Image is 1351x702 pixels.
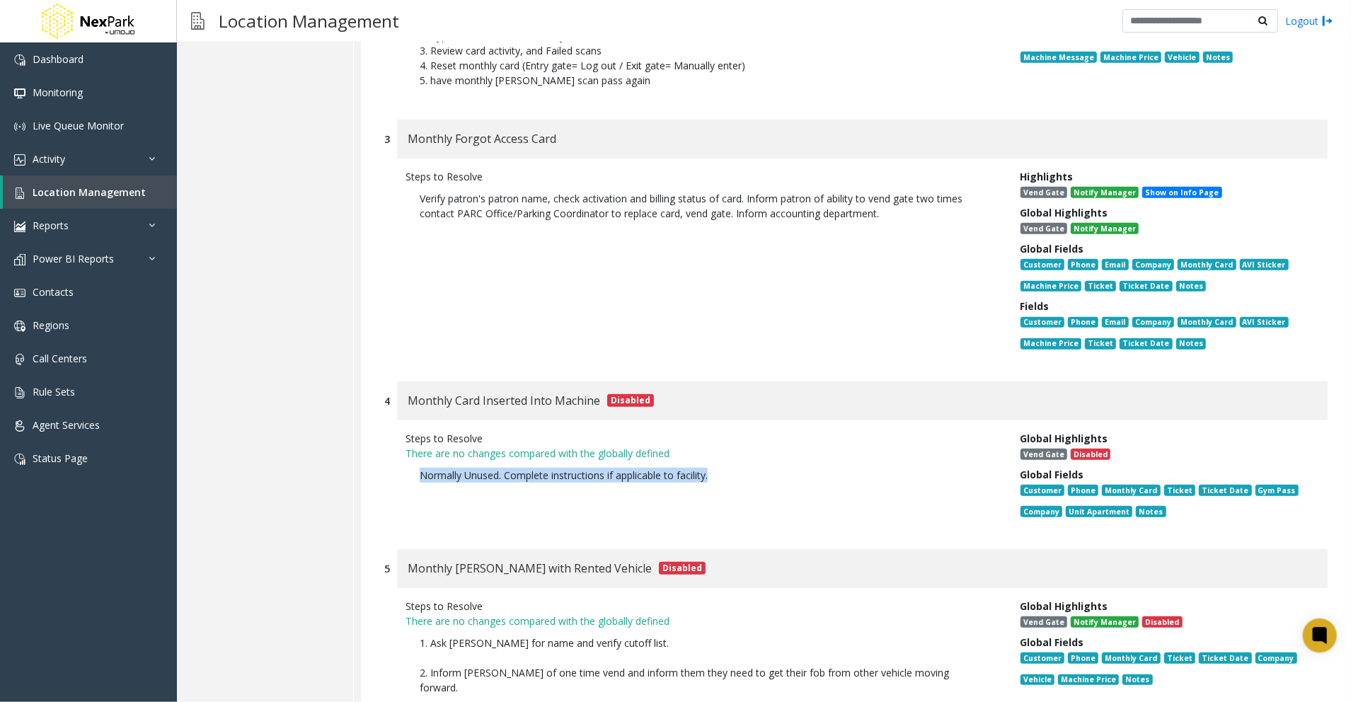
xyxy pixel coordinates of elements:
[1068,485,1098,496] span: Phone
[406,599,999,614] div: Steps to Resolve
[1085,281,1116,292] span: Ticket
[408,391,600,410] span: Monthly Card Inserted Into Machine
[1021,206,1108,219] span: Global Highlights
[1021,52,1097,63] span: Machine Message
[1021,652,1064,664] span: Customer
[14,420,25,432] img: 'icon'
[1142,616,1182,628] span: Disabled
[14,188,25,199] img: 'icon'
[1164,652,1195,664] span: Ticket
[1176,281,1206,292] span: Notes
[1178,317,1236,328] span: Monthly Card
[1071,223,1139,234] span: Notify Manager
[33,352,87,365] span: Call Centers
[659,562,706,575] span: Disabled
[14,354,25,365] img: 'icon'
[420,58,985,73] p: 4. Reset monthly card (Entry gate= Log out / Exit gate= Manually enter)
[1071,616,1139,628] span: Notify Manager
[14,454,25,465] img: 'icon'
[1058,674,1119,686] span: Machine Price
[1102,485,1160,496] span: Monthly Card
[14,254,25,265] img: 'icon'
[1199,652,1251,664] span: Ticket Date
[33,86,83,99] span: Monitoring
[406,446,999,461] p: There are no changes compared with the globally defined
[406,184,999,228] p: Verify patron's patron name, check activation and billing status of card. Inform patron of abilit...
[1178,259,1236,270] span: Monthly Card
[33,52,84,66] span: Dashboard
[1085,338,1116,350] span: Ticket
[1142,187,1221,198] span: Show on Info Page
[408,559,652,577] span: Monthly [PERSON_NAME] with Rented Vehicle
[408,130,556,148] span: Monthly Forgot Access Card
[1136,506,1166,517] span: Notes
[33,285,74,299] span: Contacts
[384,561,390,576] div: 5
[1021,616,1067,628] span: Vend Gate
[1165,52,1199,63] span: Vehicle
[1164,485,1195,496] span: Ticket
[1120,281,1172,292] span: Ticket Date
[14,221,25,232] img: 'icon'
[1021,485,1064,496] span: Customer
[14,321,25,332] img: 'icon'
[1102,652,1160,664] span: Monthly Card
[1068,652,1098,664] span: Phone
[1102,259,1128,270] span: Email
[1021,506,1062,517] span: Company
[33,318,69,332] span: Regions
[3,175,177,209] a: Location Management
[33,152,65,166] span: Activity
[406,461,999,505] p: Normally Unused. Complete instructions if applicable to facility.
[212,4,406,38] h3: Location Management
[1255,485,1299,496] span: Gym Pass
[1071,187,1139,198] span: Notify Manager
[1021,242,1084,255] span: Global Fields
[1021,635,1084,649] span: Global Fields
[607,394,654,407] span: Disabled
[1122,674,1152,686] span: Notes
[1285,13,1333,28] a: Logout
[1021,281,1081,292] span: Machine Price
[1021,674,1054,686] span: Vehicle
[1068,317,1098,328] span: Phone
[384,132,390,146] div: 3
[1021,170,1074,183] span: Highlights
[1021,299,1050,313] span: Fields
[14,154,25,166] img: 'icon'
[1021,468,1084,481] span: Global Fields
[1021,449,1067,460] span: Vend Gate
[14,54,25,66] img: 'icon'
[1199,485,1251,496] span: Ticket Date
[33,119,124,132] span: Live Queue Monitor
[1240,259,1289,270] span: AVI Sticker
[33,252,114,265] span: Power BI Reports
[1021,338,1081,350] span: Machine Price
[1322,13,1333,28] img: logout
[14,387,25,398] img: 'icon'
[1021,259,1064,270] span: Customer
[384,393,390,408] div: 4
[14,121,25,132] img: 'icon'
[1132,317,1174,328] span: Company
[33,185,146,199] span: Location Management
[1021,317,1064,328] span: Customer
[1021,432,1108,445] span: Global Highlights
[1176,338,1206,350] span: Notes
[1021,599,1108,613] span: Global Highlights
[33,451,88,465] span: Status Page
[406,431,999,446] div: Steps to Resolve
[1100,52,1161,63] span: Machine Price
[1071,449,1110,460] span: Disabled
[1068,259,1098,270] span: Phone
[33,418,100,432] span: Agent Services
[1203,52,1233,63] span: Notes
[420,43,985,58] p: 3. Review card activity, and Failed scans
[14,88,25,99] img: 'icon'
[1255,652,1297,664] span: Company
[14,287,25,299] img: 'icon'
[406,614,999,628] p: There are no changes compared with the globally defined
[1240,317,1289,328] span: AVI Sticker
[1120,338,1172,350] span: Ticket Date
[1066,506,1132,517] span: Unit Apartment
